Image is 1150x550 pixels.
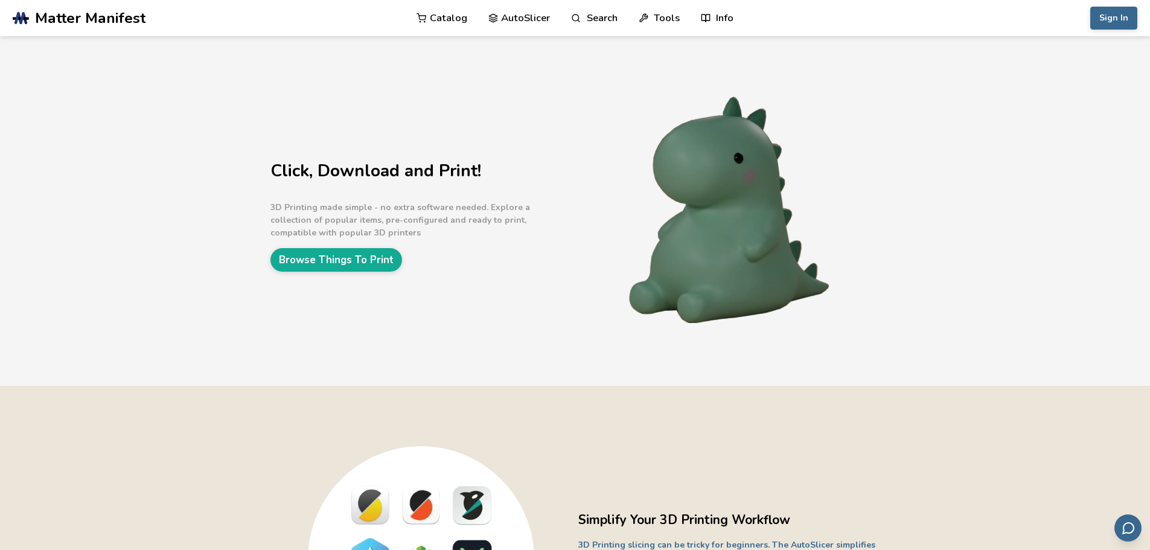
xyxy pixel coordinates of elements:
[1114,514,1142,542] button: Send feedback via email
[270,248,402,272] a: Browse Things To Print
[270,201,572,239] p: 3D Printing made simple - no extra software needed. Explore a collection of popular items, pre-co...
[270,162,572,181] h1: Click, Download and Print!
[35,10,145,27] span: Matter Manifest
[1090,7,1137,30] button: Sign In
[578,511,880,529] h2: Simplify Your 3D Printing Workflow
